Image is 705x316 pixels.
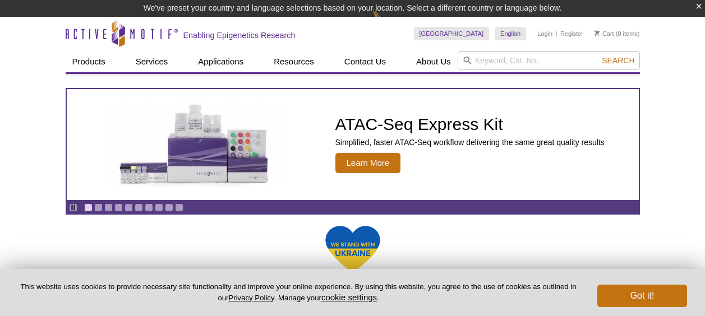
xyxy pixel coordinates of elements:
h2: ATAC-Seq Express Kit [335,116,605,133]
h2: Enabling Epigenetics Research [183,30,296,40]
a: Go to slide 10 [175,203,183,212]
a: Go to slide 6 [135,203,143,212]
span: Search [602,56,634,65]
input: Keyword, Cat. No. [458,51,640,70]
a: Login [537,30,552,38]
img: Your Cart [595,30,600,36]
a: Register [560,30,583,38]
a: Cart [595,30,614,38]
a: About Us [409,51,458,72]
a: Services [129,51,175,72]
a: Go to slide 9 [165,203,173,212]
p: Simplified, faster ATAC-Seq workflow delivering the same great quality results [335,137,605,147]
span: Learn More [335,153,401,173]
a: ATAC-Seq Express Kit ATAC-Seq Express Kit Simplified, faster ATAC-Seq workflow delivering the sam... [67,89,639,200]
a: Go to slide 3 [104,203,113,212]
li: (0 items) [595,27,640,40]
a: English [495,27,526,40]
button: Search [598,55,638,66]
button: cookie settings [321,292,377,302]
a: Privacy Policy [228,294,274,302]
a: Applications [191,51,250,72]
a: Go to slide 7 [145,203,153,212]
a: Resources [267,51,321,72]
a: Go to slide 4 [114,203,123,212]
a: Products [66,51,112,72]
li: | [556,27,557,40]
a: Toggle autoplay [69,203,77,212]
article: ATAC-Seq Express Kit [67,89,639,200]
a: Go to slide 1 [84,203,93,212]
img: ATAC-Seq Express Kit [103,102,288,187]
button: Got it! [597,285,687,307]
a: Go to slide 8 [155,203,163,212]
a: [GEOGRAPHIC_DATA] [414,27,490,40]
a: Go to slide 2 [94,203,103,212]
a: Contact Us [338,51,393,72]
img: Change Here [372,8,402,35]
p: This website uses cookies to provide necessary site functionality and improve your online experie... [18,282,579,303]
a: Go to slide 5 [125,203,133,212]
img: We Stand With Ukraine [325,225,381,275]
